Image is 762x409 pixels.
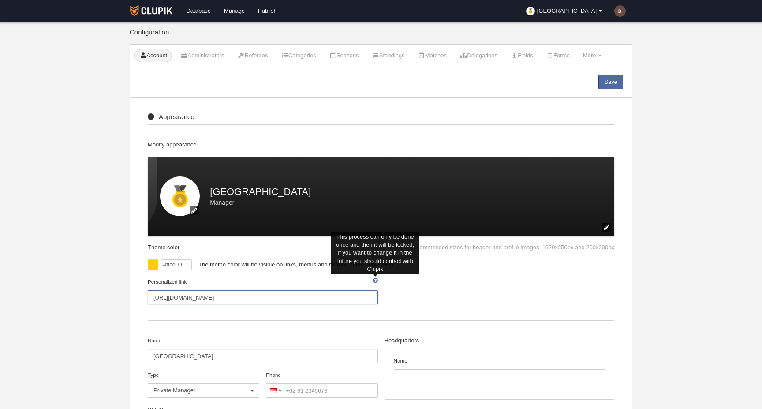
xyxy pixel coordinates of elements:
[148,337,378,363] label: Name
[233,49,273,62] a: Referees
[325,49,364,62] a: Seasons
[148,290,378,304] input: Personalized link
[598,75,623,89] a: Save
[367,49,410,62] a: Standings
[148,141,614,157] div: Modify appearance
[523,4,608,19] a: [GEOGRAPHIC_DATA]
[394,357,605,383] label: Name
[266,371,377,398] label: Phone
[148,278,378,304] label: Personalized link
[148,236,188,251] div: Theme color
[148,371,259,398] label: Type
[176,49,229,62] a: Administrators
[148,383,259,398] button: Type
[578,49,607,62] a: More
[192,259,614,270] div: The theme color will be visible on links, menus and buttons of the public view
[130,5,173,16] img: Clupik
[583,52,596,59] span: More
[614,5,626,17] img: c2l6ZT0zMHgzMCZmcz05JnRleHQ9RCZiZz02ZDRjNDE%3D.png
[394,369,605,383] input: Name
[276,49,321,62] a: Categories
[526,7,535,15] img: organizador.30x30.png
[413,49,452,62] a: Matches
[134,49,172,62] a: Account
[537,7,597,15] span: [GEOGRAPHIC_DATA]
[542,49,575,62] a: Forms
[331,232,419,274] div: This process can only be done once and then it will be locked, if you want to change it in the fu...
[409,236,614,251] div: Recommended sizes for header and profile images: 1920x250px and 200x200px
[148,349,378,363] input: Name
[266,383,377,398] input: Phone
[385,337,615,349] div: Headquarters
[130,29,632,44] div: Configuration
[153,386,249,394] span: Private Manager
[506,49,538,62] a: Fields
[455,49,502,62] a: Delegations
[148,113,614,125] div: Appearance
